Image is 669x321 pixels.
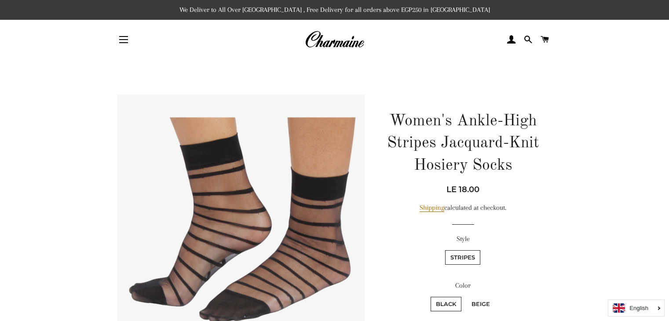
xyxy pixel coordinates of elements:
[385,233,541,244] label: Style
[629,305,648,311] i: English
[385,280,541,291] label: Color
[420,204,444,212] a: Shipping
[613,303,660,313] a: English
[446,185,479,194] span: LE 18.00
[466,297,495,311] label: Beige
[385,202,541,213] div: calculated at checkout.
[385,110,541,177] h1: Women's Ankle-High Stripes Jacquard-Knit Hosiery Socks
[431,297,461,311] label: Black
[445,250,480,265] label: Stripes
[305,30,364,49] img: Charmaine Egypt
